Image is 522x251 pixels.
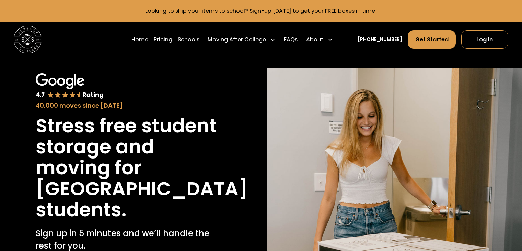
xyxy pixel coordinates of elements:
h1: Stress free student storage and moving for [36,116,220,178]
a: Schools [178,30,199,49]
div: About [306,35,323,44]
img: Google 4.7 star rating [36,73,103,99]
a: [PHONE_NUMBER] [358,36,402,43]
img: Storage Scholars main logo [14,26,42,54]
h1: students. [36,199,126,220]
h1: [GEOGRAPHIC_DATA] [36,178,248,199]
a: Log In [461,30,508,49]
div: 40,000 moves since [DATE] [36,101,220,110]
a: Home [131,30,148,49]
a: Looking to ship your items to school? Sign-up [DATE] to get your FREE boxes in time! [145,7,377,15]
a: FAQs [284,30,298,49]
a: Get Started [408,30,455,49]
a: Pricing [154,30,172,49]
div: Moving After College [208,35,266,44]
